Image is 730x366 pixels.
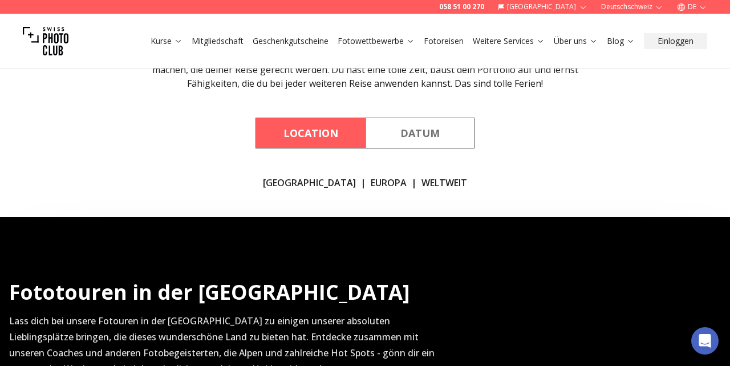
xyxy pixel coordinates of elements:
[424,35,464,47] a: Fotoreisen
[419,33,468,49] button: Fotoreisen
[338,35,415,47] a: Fotowettbewerbe
[602,33,639,49] button: Blog
[468,33,549,49] button: Weitere Services
[371,176,407,190] a: EUROPA
[248,33,333,49] button: Geschenkgutscheine
[365,118,474,148] button: By Date
[253,35,328,47] a: Geschenkgutscheine
[255,118,365,148] button: By Location
[263,176,356,190] a: [GEOGRAPHIC_DATA]
[554,35,598,47] a: Über uns
[644,33,707,49] button: Einloggen
[607,35,635,47] a: Blog
[473,35,545,47] a: Weitere Services
[23,18,68,64] img: Swiss photo club
[192,35,244,47] a: Mitgliedschaft
[255,118,474,148] div: Course filter
[263,176,467,190] div: | |
[333,33,419,49] button: Fotowettbewerbe
[549,33,602,49] button: Über uns
[439,2,484,11] a: 058 51 00 270
[187,33,248,49] button: Mitgliedschaft
[151,35,182,47] a: Kurse
[421,176,467,190] a: WELTWEIT
[691,327,719,355] div: Open Intercom Messenger
[9,281,410,304] h2: Fototouren in der [GEOGRAPHIC_DATA]
[146,33,187,49] button: Kurse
